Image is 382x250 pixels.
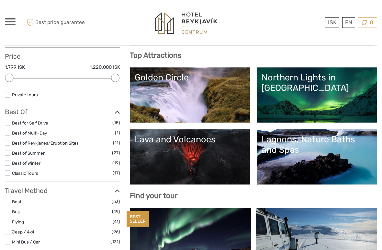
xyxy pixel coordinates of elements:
[12,229,34,234] a: Jeep / 4x4
[12,219,24,224] a: Flying
[74,10,82,18] button: Open LiveChat chat widget
[12,239,40,244] a: Mini Bus / Car
[25,17,98,28] span: Best price guarantee
[130,191,178,200] b: Find your tour
[5,187,120,195] h3: Travel Method
[112,198,120,205] span: (53)
[12,130,47,136] a: Best of Multi-Day
[90,64,120,71] label: 1.220.000 ISK
[369,19,374,26] span: 0
[5,64,25,71] label: 1.799 ISK
[12,161,40,166] a: Best of Winter
[262,72,372,93] div: Northern Lights in [GEOGRAPHIC_DATA]
[5,53,120,60] h3: Price
[112,159,120,167] span: (19)
[130,51,181,60] b: Top Attractions
[12,120,48,125] a: Best for Self Drive
[342,17,355,28] div: EN
[135,134,245,145] div: Lava and Volcanoes
[12,199,21,204] a: Boat
[5,108,120,116] h3: Best Of
[113,218,120,225] span: (41)
[262,134,372,180] a: Lagoons, Nature Baths and Spas
[112,119,120,126] span: (15)
[12,209,20,214] a: Bus
[110,238,120,245] span: (131)
[113,169,120,177] span: (17)
[112,149,120,157] span: (27)
[262,134,372,155] div: Lagoons, Nature Baths and Spas
[328,19,336,26] span: ISK
[135,72,245,83] div: Golden Circle
[112,208,120,215] span: (49)
[12,150,45,156] a: Best of Summer
[135,134,245,180] a: Lava and Volcanoes
[112,228,120,235] span: (96)
[135,72,245,118] a: Golden Circle
[115,129,120,137] span: (1)
[127,211,149,227] div: BEST SELLER
[113,139,120,147] span: (11)
[262,72,372,118] a: Northern Lights in [GEOGRAPHIC_DATA]
[9,11,73,17] p: We're away right now. Please check back later!
[12,171,38,176] a: Classic Tours
[151,9,222,36] img: 1302-193844b0-62ee-484d-874e-72dc28c7b514_logo_big.jpg
[12,140,79,146] a: Best of Reykjanes/Eruption Sites
[12,92,38,97] a: Private tours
